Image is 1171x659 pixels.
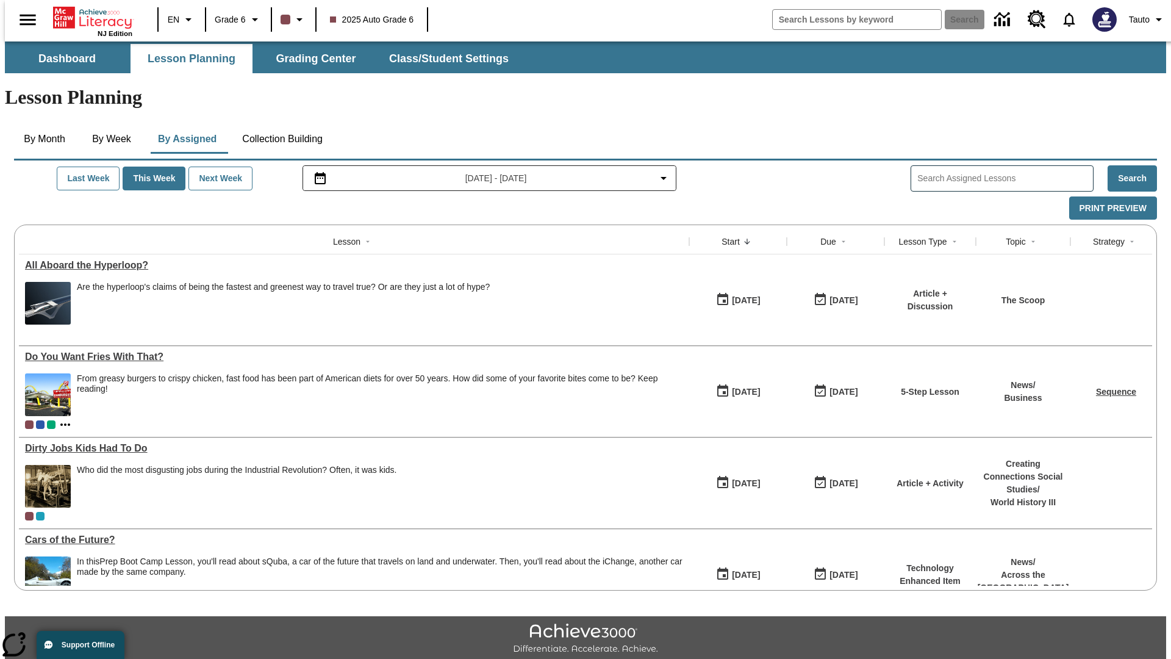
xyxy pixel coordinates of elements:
[81,124,142,154] button: By Week
[148,52,235,66] span: Lesson Planning
[712,289,764,312] button: 07/21/25: First time the lesson was available
[6,44,128,73] button: Dashboard
[25,535,683,546] a: Cars of the Future? , Lessons
[836,234,851,249] button: Sort
[712,472,764,495] button: 07/11/25: First time the lesson was available
[898,236,947,248] div: Lesson Type
[276,9,312,31] button: Class color is dark brown. Change class color
[732,293,760,308] div: [DATE]
[1108,165,1157,192] button: Search
[98,30,132,37] span: NJ Edition
[978,569,1069,594] p: Across the [GEOGRAPHIC_DATA]
[25,512,34,520] span: Current Class
[1129,13,1150,26] span: Tauto
[276,52,356,66] span: Grading Center
[77,556,682,577] testabrev: Prep Boot Camp Lesson, you'll read about sQuba, a car of the future that travels on land and unde...
[5,86,1166,109] h1: Lesson Planning
[732,384,760,400] div: [DATE]
[829,293,858,308] div: [DATE]
[1004,379,1042,392] p: News /
[210,9,267,31] button: Grade: Grade 6, Select a grade
[47,420,56,429] div: 2025 Auto Grade 4
[897,477,964,490] p: Article + Activity
[77,465,397,508] div: Who did the most disgusting jobs during the Industrial Revolution? Often, it was kids.
[25,373,71,416] img: One of the first McDonald's stores, with the iconic red sign and golden arches.
[712,380,764,403] button: 07/14/25: First time the lesson was available
[1006,236,1026,248] div: Topic
[722,236,740,248] div: Start
[77,373,683,416] div: From greasy burgers to crispy chicken, fast food has been part of American diets for over 50 year...
[308,171,671,185] button: Select the date range menu item
[1053,4,1085,35] a: Notifications
[10,2,46,38] button: Open side menu
[25,420,34,429] div: Current Class
[740,234,754,249] button: Sort
[829,567,858,583] div: [DATE]
[14,124,75,154] button: By Month
[890,287,970,313] p: Article + Discussion
[36,512,45,520] div: 2025 Auto Grade 11
[36,420,45,429] div: OL 2025 Auto Grade 7
[773,10,941,29] input: search field
[1124,9,1171,31] button: Profile/Settings
[917,170,1093,187] input: Search Assigned Lessons
[37,631,124,659] button: Support Offline
[25,351,683,362] a: Do You Want Fries With That?, Lessons
[901,386,959,398] p: 5-Step Lesson
[77,465,397,475] div: Who did the most disgusting jobs during the Industrial Revolution? Often, it was kids.
[732,476,760,491] div: [DATE]
[732,567,760,583] div: [DATE]
[829,384,858,400] div: [DATE]
[77,282,490,325] div: Are the hyperloop's claims of being the fastest and greenest way to travel true? Or are they just...
[162,9,201,31] button: Language: EN, Select a language
[25,260,683,271] a: All Aboard the Hyperloop?, Lessons
[58,417,73,432] button: Show more classes
[330,13,414,26] span: 2025 Auto Grade 6
[809,472,862,495] button: 11/30/25: Last day the lesson can be accessed
[188,167,252,190] button: Next Week
[1004,392,1042,405] p: Business
[982,458,1064,496] p: Creating Connections Social Studies /
[820,236,836,248] div: Due
[5,44,520,73] div: SubNavbar
[1020,3,1053,36] a: Resource Center, Will open in new tab
[1085,4,1124,35] button: Select a new avatar
[25,282,71,325] img: Artist rendering of Hyperloop TT vehicle entering a tunnel
[77,556,683,599] span: In this Prep Boot Camp Lesson, you'll read about sQuba, a car of the future that travels on land ...
[25,465,71,508] img: Black and white photo of two young boys standing on a piece of heavy machinery
[25,556,71,599] img: High-tech automobile treading water.
[333,236,360,248] div: Lesson
[1069,196,1157,220] button: Print Preview
[947,234,962,249] button: Sort
[62,641,115,649] span: Support Offline
[809,289,862,312] button: 06/30/26: Last day the lesson can be accessed
[1093,236,1125,248] div: Strategy
[1125,234,1139,249] button: Sort
[513,624,658,655] img: Achieve3000 Differentiate Accelerate Achieve
[987,3,1020,37] a: Data Center
[25,260,683,271] div: All Aboard the Hyperloop?
[25,351,683,362] div: Do You Want Fries With That?
[53,4,132,37] div: Home
[656,171,671,185] svg: Collapse Date Range Filter
[809,380,862,403] button: 07/20/26: Last day the lesson can be accessed
[982,496,1064,509] p: World History III
[131,44,252,73] button: Lesson Planning
[57,167,120,190] button: Last Week
[1096,387,1136,397] a: Sequence
[809,563,862,586] button: 08/01/26: Last day the lesson can be accessed
[829,476,858,491] div: [DATE]
[123,167,185,190] button: This Week
[1026,234,1040,249] button: Sort
[360,234,375,249] button: Sort
[255,44,377,73] button: Grading Center
[53,5,132,30] a: Home
[25,443,683,454] a: Dirty Jobs Kids Had To Do, Lessons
